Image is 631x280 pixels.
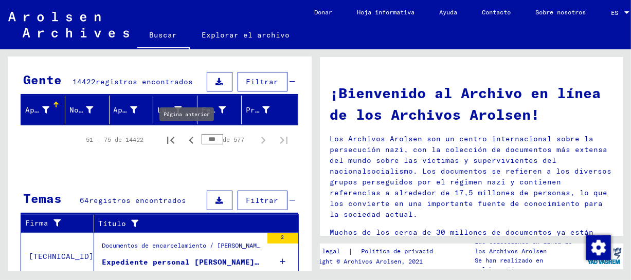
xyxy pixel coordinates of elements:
[330,134,612,219] font: Los Archivos Arolsen son un centro internacional sobre la persecución nazi, con la colección de d...
[190,23,302,47] a: Explorar el archivo
[157,105,245,115] font: Lugar de nacimiento
[114,105,202,115] font: Apellido de soltera
[300,246,348,257] a: Aviso legal
[25,215,94,232] div: Firma
[242,96,298,124] mat-header-cell: Prisionero #
[475,256,543,273] font: Se han realizado en colaboración con
[330,228,603,269] font: Muchos de los cerca de 30 millones de documentos ya están disponibles en el Archivo en Línea de l...
[246,196,279,205] font: Filtrar
[253,129,274,150] button: Página siguiente
[8,12,129,38] img: Arolsen_neg.svg
[281,234,284,240] font: 2
[300,247,340,255] font: Aviso legal
[98,219,126,228] font: Título
[69,105,134,115] font: Nombre de pila
[348,247,353,256] font: |
[246,77,279,86] font: Filtrar
[80,196,89,205] font: 64
[102,257,532,267] font: Expediente personal [PERSON_NAME], nacido el 11 de abril de 1925, nacido en [GEOGRAPHIC_DATA]
[482,8,511,16] font: Contacto
[197,96,242,124] mat-header-cell: Fecha de nacimiento
[238,191,287,210] button: Filtrar
[153,96,197,124] mat-header-cell: Lugar de nacimiento
[160,129,181,150] button: Primera página
[238,72,287,91] button: Filtrar
[157,102,197,118] div: Lugar de nacimiento
[357,8,415,16] font: Hoja informativa
[611,9,618,16] font: ES
[315,8,333,16] font: Donar
[330,84,601,123] font: ¡Bienvenido al Archivo en línea de los Archivos Arolsen!
[89,196,186,205] font: registros encontrados
[137,23,190,49] a: Buscar
[21,96,65,124] mat-header-cell: Apellido
[150,30,177,40] font: Buscar
[114,102,153,118] div: Apellido de soltera
[300,257,423,265] font: Copyright © Archivos Arolsen, 2021
[202,105,290,115] font: Fecha de nacimiento
[440,8,458,16] font: Ayuda
[586,235,610,259] div: Cambiar el consentimiento
[110,96,154,124] mat-header-cell: Apellido de soltera
[181,129,202,150] button: Página anterior
[246,102,285,118] div: Prisionero #
[246,105,301,115] font: Prisionero #
[96,77,193,86] font: registros encontrados
[86,136,144,143] font: 51 – 75 de 14422
[202,30,290,40] font: Explorar el archivo
[29,252,94,261] font: [TECHNICAL_ID]
[98,215,286,232] div: Título
[353,246,453,257] a: Política de privacidad
[223,136,245,143] font: de 577
[23,72,62,87] font: Gente
[202,102,241,118] div: Fecha de nacimiento
[274,129,294,150] button: Última página
[361,247,440,255] font: Política de privacidad
[23,191,62,206] font: Temas
[73,77,96,86] font: 14422
[586,235,611,260] img: Cambiar el consentimiento
[65,96,110,124] mat-header-cell: Nombre de pila
[69,102,109,118] div: Nombre de pila
[536,8,586,16] font: Sobre nosotros
[25,218,48,228] font: Firma
[25,105,62,115] font: Apellido
[25,102,65,118] div: Apellido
